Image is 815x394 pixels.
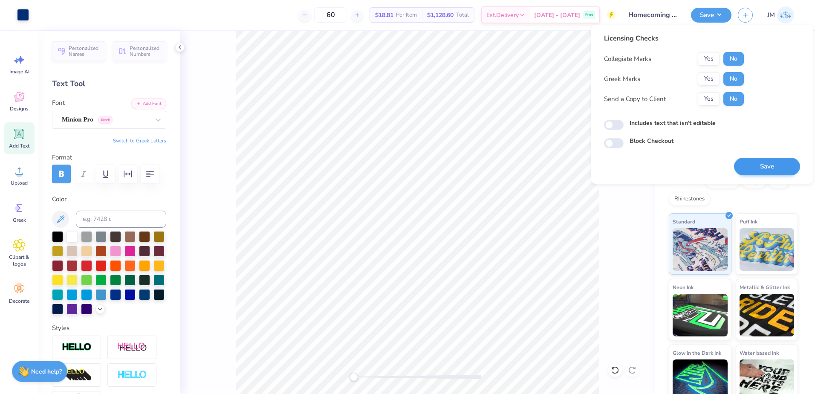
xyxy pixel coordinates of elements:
label: Includes text that isn't editable [630,119,716,127]
div: Rhinestones [669,193,710,206]
span: Clipart & logos [5,254,33,267]
img: Puff Ink [740,228,795,271]
input: e.g. 7428 c [76,211,166,228]
span: $18.81 [375,11,393,20]
span: Decorate [9,298,29,304]
span: Per Item [396,11,417,20]
a: JM [763,6,798,23]
button: No [723,72,744,86]
button: Add Font [131,98,166,109]
input: Untitled Design [622,6,685,23]
img: Metallic & Glitter Ink [740,294,795,336]
button: Save [734,158,800,175]
span: Add Text [9,142,29,149]
div: Greek Marks [604,74,640,84]
img: Negative Space [117,370,147,380]
img: Neon Ink [673,294,728,336]
span: Upload [11,180,28,186]
span: Standard [673,217,695,226]
label: Block Checkout [630,136,673,145]
img: Joshua Malaki [777,6,794,23]
span: Designs [10,105,29,112]
button: No [723,52,744,66]
div: Licensing Checks [604,33,744,43]
span: Est. Delivery [486,11,519,20]
span: Metallic & Glitter Ink [740,283,790,292]
label: Color [52,194,166,204]
div: Text Tool [52,78,166,90]
span: Puff Ink [740,217,757,226]
div: Accessibility label [350,373,358,381]
span: Water based Ink [740,348,779,357]
button: Yes [698,52,720,66]
label: Font [52,98,65,108]
img: 3D Illusion [62,368,92,382]
span: Personalized Numbers [130,45,161,57]
span: Glow in the Dark Ink [673,348,721,357]
img: Standard [673,228,728,271]
button: Personalized Names [52,41,105,61]
strong: Need help? [31,368,62,376]
span: Neon Ink [673,283,694,292]
div: Collegiate Marks [604,54,651,64]
input: – – [314,7,347,23]
span: Image AI [9,68,29,75]
label: Styles [52,323,69,333]
button: Yes [698,92,720,106]
span: Total [456,11,469,20]
button: Save [691,8,731,23]
div: Send a Copy to Client [604,94,666,104]
img: Stroke [62,342,92,352]
button: No [723,92,744,106]
label: Format [52,153,166,162]
span: Greek [13,217,26,223]
button: Switch to Greek Letters [113,137,166,144]
img: Shadow [117,342,147,353]
span: [DATE] - [DATE] [534,11,580,20]
span: $1,128.60 [427,11,454,20]
span: JM [767,10,775,20]
button: Personalized Numbers [113,41,166,61]
span: Free [585,12,593,18]
span: Personalized Names [69,45,100,57]
button: Yes [698,72,720,86]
